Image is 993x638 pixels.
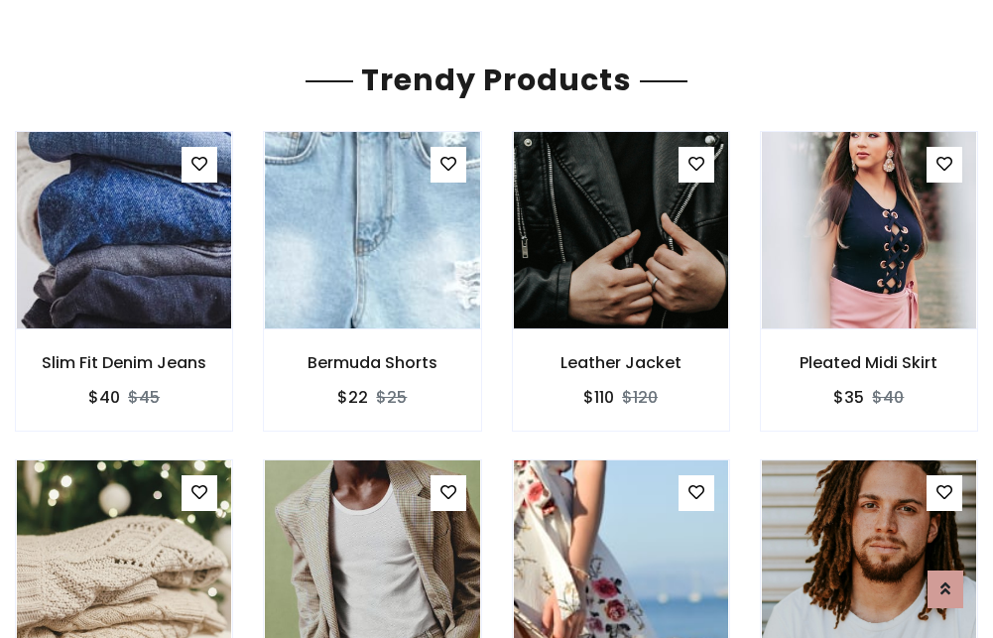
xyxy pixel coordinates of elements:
[376,386,407,409] del: $25
[622,386,658,409] del: $120
[128,386,160,409] del: $45
[353,59,640,101] span: Trendy Products
[513,353,729,372] h6: Leather Jacket
[872,386,904,409] del: $40
[833,388,864,407] h6: $35
[16,353,232,372] h6: Slim Fit Denim Jeans
[337,388,368,407] h6: $22
[761,353,977,372] h6: Pleated Midi Skirt
[264,353,480,372] h6: Bermuda Shorts
[88,388,120,407] h6: $40
[583,388,614,407] h6: $110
